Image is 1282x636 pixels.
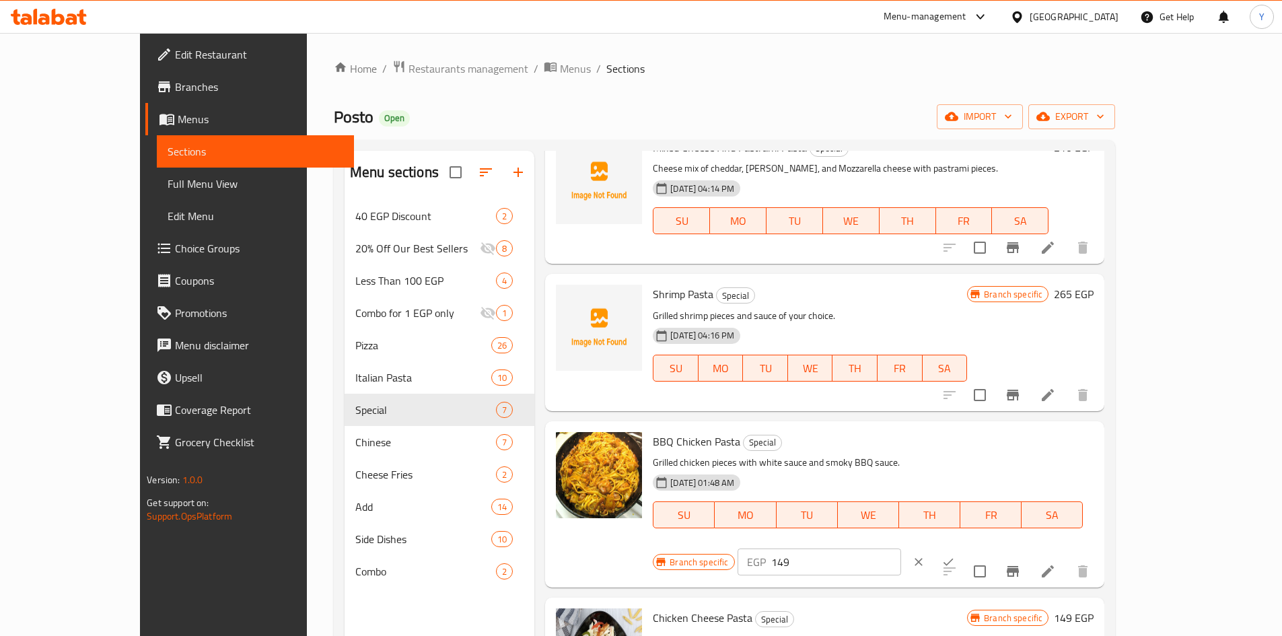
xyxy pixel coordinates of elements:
a: Upsell [145,361,354,394]
span: Sections [168,143,343,160]
span: TU [748,359,783,378]
div: Menu-management [884,9,966,25]
button: FR [936,207,993,234]
span: Version: [147,471,180,489]
div: Cheese Fries2 [345,458,534,491]
span: Less Than 100 EGP [355,273,496,289]
button: SU [653,207,710,234]
span: SU [659,211,705,231]
button: TH [899,501,960,528]
img: BBQ Chicken Pasta [556,432,642,518]
a: Home [334,61,377,77]
img: Shrimp Pasta [556,285,642,371]
span: Branch specific [978,288,1048,301]
button: FR [878,355,923,382]
span: SA [928,359,962,378]
button: Branch-specific-item [997,555,1029,588]
a: Coupons [145,264,354,297]
span: 2 [497,468,512,481]
svg: Inactive section [480,305,496,321]
span: 4 [497,275,512,287]
span: [DATE] 01:48 AM [665,476,740,489]
div: items [496,305,513,321]
nav: Menu sections [345,195,534,593]
span: Italian Pasta [355,369,491,386]
span: WE [793,359,828,378]
button: delete [1067,232,1099,264]
button: SU [653,501,715,528]
div: Less Than 100 EGP4 [345,264,534,297]
a: Promotions [145,297,354,329]
a: Restaurants management [392,60,528,77]
span: 8 [497,242,512,255]
span: Posto [334,102,373,132]
div: Combo2 [345,555,534,588]
span: [DATE] 04:16 PM [665,329,740,342]
button: SA [1022,501,1083,528]
span: TH [904,505,955,525]
a: Edit Menu [157,200,354,232]
button: Branch-specific-item [997,232,1029,264]
a: Menu disclaimer [145,329,354,361]
span: 1.0.0 [182,471,203,489]
div: Special7 [345,394,534,426]
div: [GEOGRAPHIC_DATA] [1030,9,1118,24]
div: Special [716,287,755,304]
div: Chinese7 [345,426,534,458]
button: export [1028,104,1115,129]
span: MO [704,359,738,378]
a: Coverage Report [145,394,354,426]
span: 7 [497,436,512,449]
nav: breadcrumb [334,60,1115,77]
p: Cheese mix of cheddar, [PERSON_NAME], and Mozzarella cheese with pastrami pieces. [653,160,1048,177]
span: Special [744,435,781,450]
span: Full Menu View [168,176,343,192]
span: Combo for 1 EGP only [355,305,480,321]
div: Special [743,435,782,451]
div: 20% Off Our Best Sellers8 [345,232,534,264]
a: Edit menu item [1040,387,1056,403]
span: BBQ Chicken Pasta [653,431,740,452]
span: MO [715,211,761,231]
span: [DATE] 04:14 PM [665,182,740,195]
a: Support.OpsPlatform [147,507,232,525]
span: TU [782,505,832,525]
span: 40 EGP Discount [355,208,496,224]
button: TH [880,207,936,234]
span: WE [843,505,894,525]
span: Shrimp Pasta [653,284,713,304]
h6: 265 EGP [1054,285,1094,304]
p: Grilled chicken pieces with white sauce and smoky BBQ sauce. [653,454,1083,471]
a: Menus [145,103,354,135]
button: delete [1067,555,1099,588]
span: 20% Off Our Best Sellers [355,240,480,256]
svg: Inactive section [480,240,496,256]
li: / [534,61,538,77]
button: import [937,104,1023,129]
span: MO [720,505,771,525]
span: Special [756,612,793,627]
span: 26 [492,339,512,352]
span: Upsell [175,369,343,386]
a: Full Menu View [157,168,354,200]
span: Chinese [355,434,496,450]
span: Coverage Report [175,402,343,418]
span: 1 [497,307,512,320]
a: Sections [157,135,354,168]
button: ok [933,547,963,577]
span: Edit Restaurant [175,46,343,63]
button: TU [767,207,823,234]
div: items [496,208,513,224]
div: Special [755,611,794,627]
button: Branch-specific-item [997,379,1029,411]
span: Special [717,288,754,304]
h6: 149 EGP [1054,608,1094,627]
img: Mixed Cheese And Pastrami Pasta [556,138,642,224]
span: Chicken Cheese Pasta [653,608,752,628]
span: Sort sections [470,156,502,188]
span: SA [1027,505,1077,525]
div: Pizza [355,337,491,353]
div: Add14 [345,491,534,523]
div: Italian Pasta10 [345,361,534,394]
